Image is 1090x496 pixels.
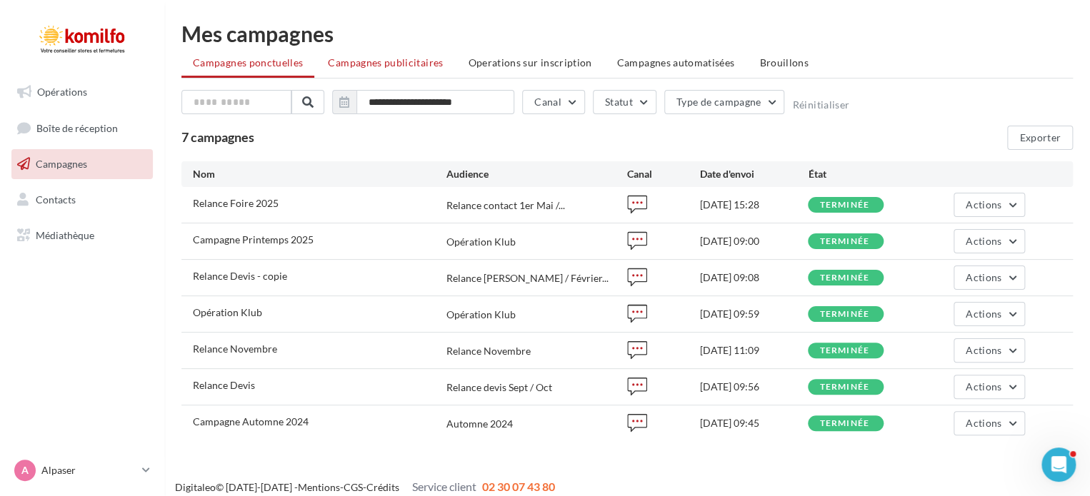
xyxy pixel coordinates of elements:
[954,302,1025,326] button: Actions
[699,380,808,394] div: [DATE] 09:56
[41,463,136,477] p: Alpaser
[819,383,869,392] div: terminée
[193,343,277,355] span: Relance Novembre
[819,346,869,355] div: terminée
[1007,126,1073,150] button: Exporter
[193,167,446,181] div: Nom
[9,149,156,179] a: Campagnes
[328,56,443,69] span: Campagnes publicitaires
[36,158,87,170] span: Campagnes
[966,308,1001,320] span: Actions
[819,273,869,283] div: terminée
[954,375,1025,399] button: Actions
[699,167,808,181] div: Date d'envoi
[175,481,216,493] a: Digitaleo
[412,480,476,493] span: Service client
[482,480,555,493] span: 02 30 07 43 80
[193,270,287,282] span: Relance Devis - copie
[954,338,1025,363] button: Actions
[181,129,254,145] span: 7 campagnes
[175,481,555,493] span: © [DATE]-[DATE] - - -
[699,343,808,358] div: [DATE] 11:09
[966,344,1001,356] span: Actions
[446,235,516,249] div: Opération Klub
[193,379,255,391] span: Relance Devis
[966,417,1001,429] span: Actions
[627,167,699,181] div: Canal
[954,265,1025,290] button: Actions
[181,23,1073,44] div: Mes campagnes
[759,56,809,69] span: Brouillons
[344,481,363,493] a: CGS
[593,90,656,114] button: Statut
[9,185,156,215] a: Contacts
[36,228,94,241] span: Médiathèque
[9,77,156,107] a: Opérations
[193,233,314,246] span: Campagne Printemps 2025
[966,198,1001,211] span: Actions
[446,417,513,431] div: Automne 2024
[966,271,1001,283] span: Actions
[446,344,531,358] div: Relance Novembre
[699,270,808,285] div: [DATE] 09:08
[193,197,279,209] span: Relance Foire 2025
[37,86,87,98] span: Opérations
[808,167,916,181] div: État
[954,411,1025,435] button: Actions
[954,193,1025,217] button: Actions
[699,416,808,430] div: [DATE] 09:45
[966,380,1001,393] span: Actions
[446,308,516,322] div: Opération Klub
[366,481,399,493] a: Crédits
[446,198,565,213] span: Relance contact 1er Mai /...
[36,121,118,133] span: Boîte de réception
[966,235,1001,247] span: Actions
[21,463,29,477] span: A
[468,56,591,69] span: Operations sur inscription
[819,419,869,428] div: terminée
[446,271,609,285] span: Relance [PERSON_NAME] / Février...
[617,56,735,69] span: Campagnes automatisées
[298,481,340,493] a: Mentions
[1041,447,1076,482] iframe: Intercom live chat
[699,307,808,321] div: [DATE] 09:59
[954,229,1025,253] button: Actions
[36,193,76,206] span: Contacts
[792,99,849,111] button: Réinitialiser
[446,167,627,181] div: Audience
[819,201,869,210] div: terminée
[819,237,869,246] div: terminée
[522,90,585,114] button: Canal
[819,310,869,319] div: terminée
[193,306,262,318] span: Opération Klub
[699,234,808,248] div: [DATE] 09:00
[446,380,552,395] div: Relance devis Sept / Oct
[9,221,156,250] a: Médiathèque
[9,113,156,143] a: Boîte de réception
[193,415,309,427] span: Campagne Automne 2024
[11,457,153,484] a: A Alpaser
[699,198,808,212] div: [DATE] 15:28
[664,90,785,114] button: Type de campagne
